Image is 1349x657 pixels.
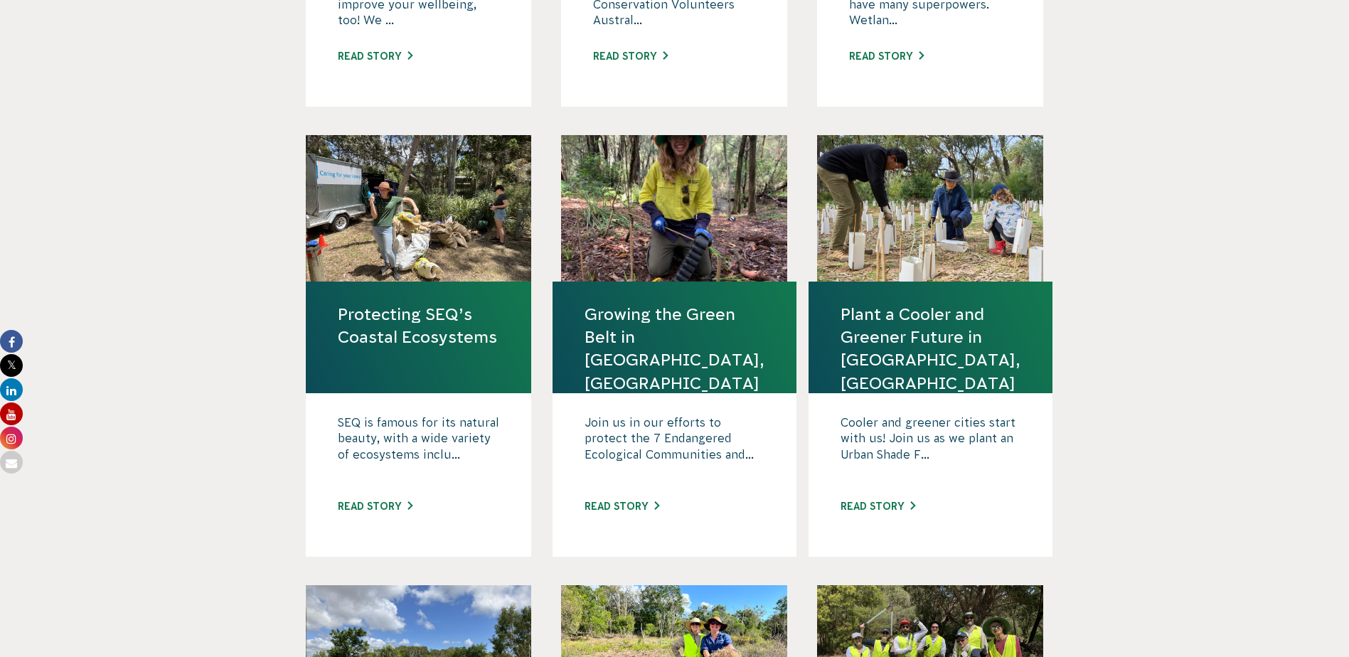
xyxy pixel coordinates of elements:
a: Growing the Green Belt in [GEOGRAPHIC_DATA], [GEOGRAPHIC_DATA] [585,303,764,395]
a: Protecting SEQ’s Coastal Ecosystems [338,303,500,348]
a: Read story [841,501,915,512]
p: SEQ is famous for its natural beauty, with a wide variety of ecosystems inclu... [338,415,500,486]
p: Cooler and greener cities start with us! Join us as we plant an Urban Shade F... [841,415,1020,486]
a: Plant a Cooler and Greener Future in [GEOGRAPHIC_DATA], [GEOGRAPHIC_DATA] [841,303,1020,395]
a: Read story [338,501,412,512]
a: Read story [593,50,668,62]
a: Read story [849,50,924,62]
a: Read story [338,50,412,62]
a: Read story [585,501,659,512]
p: Join us in our efforts to protect the 7 Endangered Ecological Communities and... [585,415,764,486]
